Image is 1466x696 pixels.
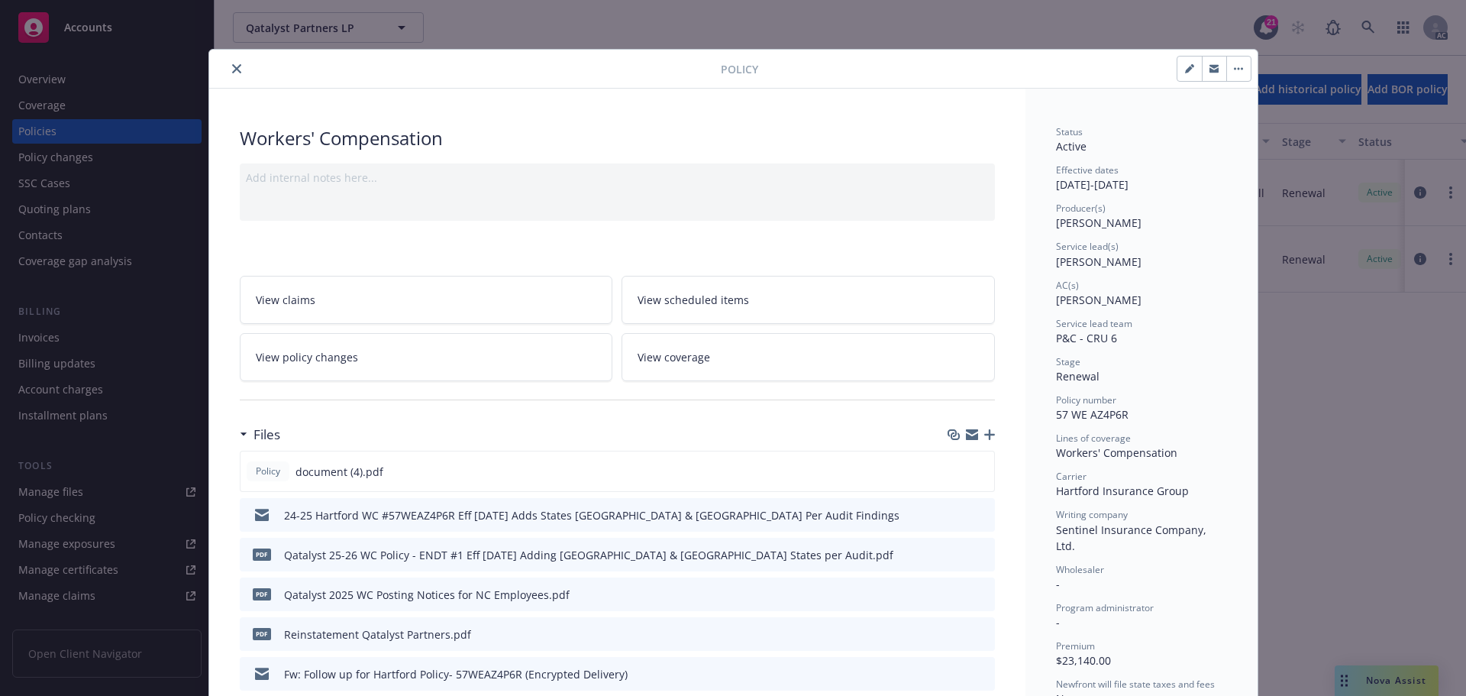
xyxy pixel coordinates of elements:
[1056,393,1116,406] span: Policy number
[284,626,471,643] div: Reinstatement Qatalyst Partners.pdf
[1056,484,1189,498] span: Hartford Insurance Group
[228,60,246,78] button: close
[721,61,758,77] span: Policy
[256,292,315,308] span: View claims
[240,333,613,381] a: View policy changes
[240,125,995,151] div: Workers' Compensation
[253,465,283,478] span: Policy
[253,425,280,445] h3: Files
[638,349,710,365] span: View coverage
[256,349,358,365] span: View policy changes
[253,628,271,639] span: pdf
[975,666,989,682] button: preview file
[622,276,995,324] a: View scheduled items
[975,507,989,523] button: preview file
[1056,139,1087,154] span: Active
[1056,125,1083,138] span: Status
[1056,163,1227,193] div: [DATE] - [DATE]
[253,588,271,600] span: pdf
[1056,445,1227,461] div: Workers' Compensation
[295,464,383,480] span: document (4).pdf
[951,547,963,563] button: download file
[622,333,995,381] a: View coverage
[253,549,271,560] span: pdf
[284,507,899,523] div: 24-25 Hartford WC #57WEAZ4P6R Eff [DATE] Adds States [GEOGRAPHIC_DATA] & [GEOGRAPHIC_DATA] Per Au...
[1056,369,1099,384] span: Renewal
[1056,254,1141,269] span: [PERSON_NAME]
[1056,470,1087,483] span: Carrier
[1056,355,1080,368] span: Stage
[1056,279,1079,292] span: AC(s)
[951,507,963,523] button: download file
[1056,317,1132,330] span: Service lead team
[1056,615,1060,630] span: -
[1056,331,1117,345] span: P&C - CRU 6
[950,464,962,480] button: download file
[240,425,280,445] div: Files
[1056,202,1106,215] span: Producer(s)
[1056,577,1060,591] span: -
[951,666,963,682] button: download file
[246,170,989,186] div: Add internal notes here...
[1056,563,1104,576] span: Wholesaler
[1056,163,1119,176] span: Effective dates
[1056,508,1128,521] span: Writing company
[1056,523,1209,553] span: Sentinel Insurance Company, Ltd.
[1056,639,1095,652] span: Premium
[1056,653,1111,668] span: $23,140.00
[975,587,989,603] button: preview file
[974,464,988,480] button: preview file
[1056,678,1215,691] span: Newfront will file state taxes and fees
[1056,601,1154,614] span: Program administrator
[284,587,570,603] div: Qatalyst 2025 WC Posting Notices for NC Employees.pdf
[1056,407,1129,422] span: 57 WE AZ4P6R
[240,276,613,324] a: View claims
[1056,293,1141,307] span: [PERSON_NAME]
[284,547,893,563] div: Qatalyst 25-26 WC Policy - ENDT #1 Eff [DATE] Adding [GEOGRAPHIC_DATA] & [GEOGRAPHIC_DATA] States...
[975,547,989,563] button: preview file
[1056,215,1141,230] span: [PERSON_NAME]
[951,587,963,603] button: download file
[975,626,989,643] button: preview file
[951,626,963,643] button: download file
[1056,240,1119,253] span: Service lead(s)
[1056,432,1131,445] span: Lines of coverage
[284,666,628,682] div: Fw: Follow up for Hartford Policy- 57WEAZ4P6R (Encrypted Delivery)
[638,292,749,308] span: View scheduled items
